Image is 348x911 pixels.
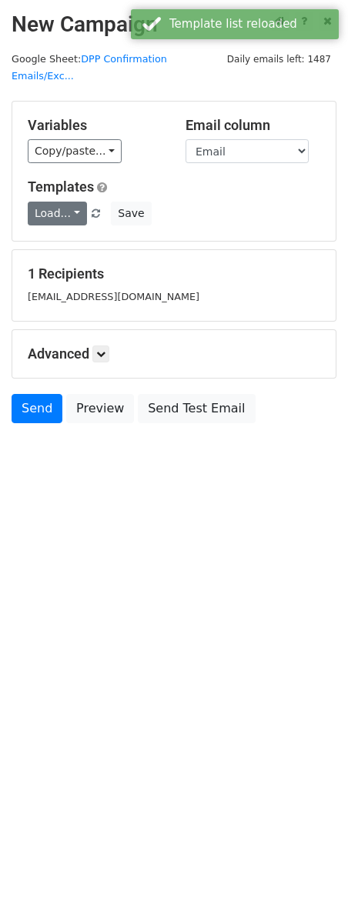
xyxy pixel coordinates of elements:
[12,53,167,82] a: DPP Confirmation Emails/Exc...
[169,15,333,33] div: Template list reloaded
[28,265,320,282] h5: 1 Recipients
[186,117,320,134] h5: Email column
[28,345,320,362] h5: Advanced
[66,394,134,423] a: Preview
[28,139,122,163] a: Copy/paste...
[28,117,162,134] h5: Variables
[271,837,348,911] iframe: Chat Widget
[28,291,199,302] small: [EMAIL_ADDRESS][DOMAIN_NAME]
[222,51,336,68] span: Daily emails left: 1487
[222,53,336,65] a: Daily emails left: 1487
[111,202,151,225] button: Save
[12,53,167,82] small: Google Sheet:
[12,394,62,423] a: Send
[12,12,336,38] h2: New Campaign
[28,179,94,195] a: Templates
[138,394,255,423] a: Send Test Email
[28,202,87,225] a: Load...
